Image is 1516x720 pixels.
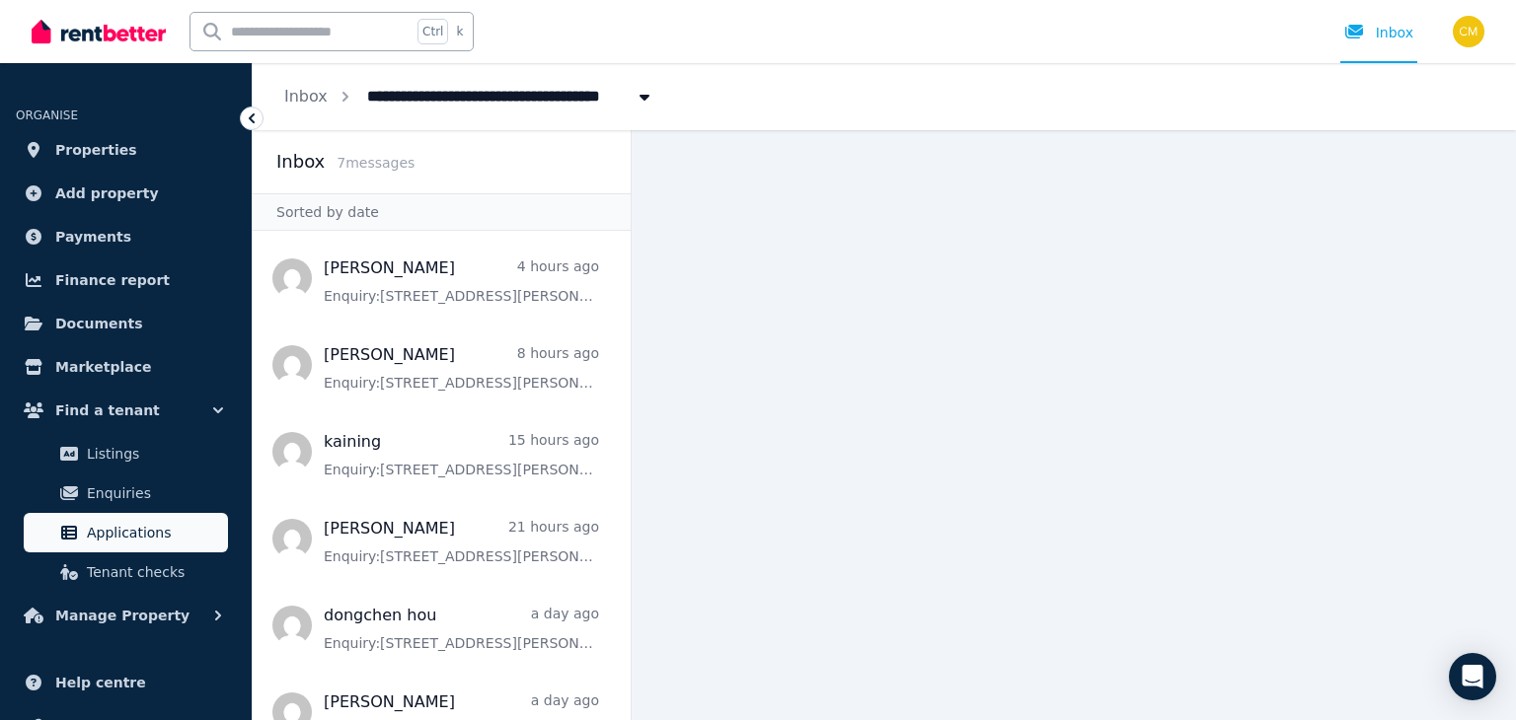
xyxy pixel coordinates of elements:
span: 7 message s [337,155,415,171]
a: Documents [16,304,236,343]
span: Properties [55,138,137,162]
a: Marketplace [16,347,236,387]
a: Finance report [16,260,236,300]
span: Finance report [55,268,170,292]
a: Enquiries [24,473,228,513]
span: k [456,24,463,39]
span: Add property [55,181,159,205]
div: Open Intercom Messenger [1449,653,1496,700]
nav: Breadcrumb [253,63,686,130]
span: Marketplace [55,355,151,379]
span: ORGANISE [16,108,78,122]
span: Applications [87,521,220,544]
div: Sorted by date [253,193,631,231]
a: [PERSON_NAME]4 hours agoEnquiry:[STREET_ADDRESS][PERSON_NAME]. [324,256,599,306]
span: Find a tenant [55,398,160,422]
a: [PERSON_NAME]21 hours agoEnquiry:[STREET_ADDRESS][PERSON_NAME]. [324,517,599,566]
a: Payments [16,217,236,256]
a: Applications [24,513,228,552]
a: Properties [16,130,236,170]
span: Documents [55,312,143,335]
button: Find a tenant [16,391,236,430]
button: Manage Property [16,596,236,635]
span: Help centre [55,671,146,694]
div: Inbox [1344,23,1413,42]
a: kaining15 hours agoEnquiry:[STREET_ADDRESS][PERSON_NAME]. [324,430,599,479]
span: Tenant checks [87,560,220,584]
span: Listings [87,442,220,466]
span: Payments [55,225,131,249]
a: Listings [24,434,228,473]
a: Add property [16,174,236,213]
img: Chantelle Martin [1453,16,1484,47]
nav: Message list [253,231,631,720]
span: Manage Property [55,604,189,627]
a: dongchen houa day agoEnquiry:[STREET_ADDRESS][PERSON_NAME]. [324,604,599,653]
a: Tenant checks [24,552,228,592]
img: RentBetter [32,17,166,46]
span: Enquiries [87,481,220,505]
a: Help centre [16,663,236,702]
span: Ctrl [417,19,448,44]
h2: Inbox [276,148,325,176]
a: [PERSON_NAME]8 hours agoEnquiry:[STREET_ADDRESS][PERSON_NAME]. [324,343,599,393]
a: Inbox [284,87,328,106]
